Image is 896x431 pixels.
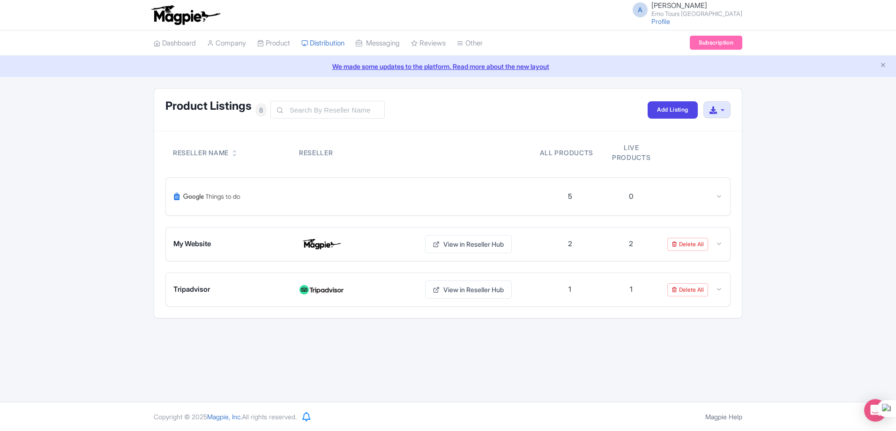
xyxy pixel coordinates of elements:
[540,148,593,158] div: All products
[629,239,633,250] div: 2
[568,284,571,295] div: 1
[667,238,708,251] a: Delete All
[299,237,344,252] img: My Website
[651,1,707,10] span: [PERSON_NAME]
[154,30,196,56] a: Dashboard
[651,11,742,17] small: Emo Tours [GEOGRAPHIC_DATA]
[6,61,890,71] a: We made some updates to the platform. Read more about the new layout
[173,239,211,250] span: My Website
[627,2,742,17] a: A [PERSON_NAME] Emo Tours [GEOGRAPHIC_DATA]
[690,36,742,50] a: Subscription
[148,412,302,422] div: Copyright © 2025 All rights reserved.
[299,148,414,158] div: Reseller
[568,239,572,250] div: 2
[457,30,483,56] a: Other
[255,103,267,117] span: 8
[173,148,229,158] div: Reseller Name
[173,284,210,295] span: Tripadvisor
[149,5,222,25] img: logo-ab69f6fb50320c5b225c76a69d11143b.png
[270,101,385,119] input: Search By Reseller Name
[568,191,572,202] div: 5
[630,284,633,295] div: 1
[207,30,246,56] a: Company
[425,235,512,253] a: View in Reseller Hub
[257,30,290,56] a: Product
[629,191,633,202] div: 0
[356,30,400,56] a: Messaging
[880,60,887,71] button: Close announcement
[299,282,344,297] img: Tripadvisor
[648,101,697,119] a: Add Listing
[705,413,742,421] a: Magpie Help
[301,30,344,56] a: Distribution
[207,413,242,421] span: Magpie, Inc.
[173,185,241,208] img: Google Things To Do
[425,280,512,299] a: View in Reseller Hub
[605,143,658,162] div: Live products
[633,2,648,17] span: A
[411,30,446,56] a: Reviews
[864,399,887,422] div: Open Intercom Messenger
[651,17,670,25] a: Profile
[667,283,708,296] a: Delete All
[165,100,252,112] h1: Product Listings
